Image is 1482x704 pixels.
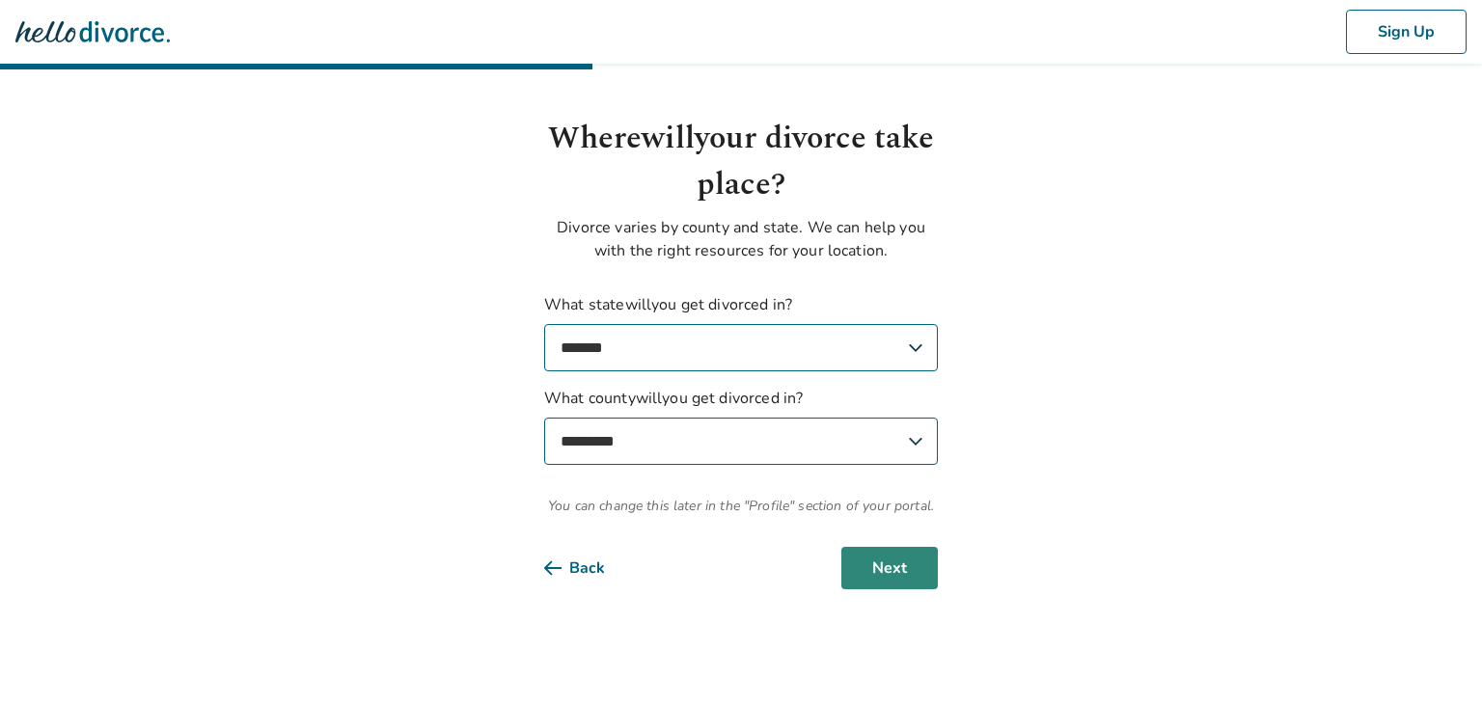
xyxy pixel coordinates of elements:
[544,496,938,516] span: You can change this later in the "Profile" section of your portal.
[544,116,938,208] h1: Where will your divorce take place?
[544,293,938,371] label: What state will you get divorced in?
[544,547,636,589] button: Back
[841,547,938,589] button: Next
[544,418,938,465] select: What countywillyou get divorced in?
[1346,10,1467,54] button: Sign Up
[15,13,170,51] img: Hello Divorce Logo
[544,387,938,465] label: What county will you get divorced in?
[544,216,938,262] p: Divorce varies by county and state. We can help you with the right resources for your location.
[1386,611,1482,704] iframe: Chat Widget
[544,324,938,371] select: What statewillyou get divorced in?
